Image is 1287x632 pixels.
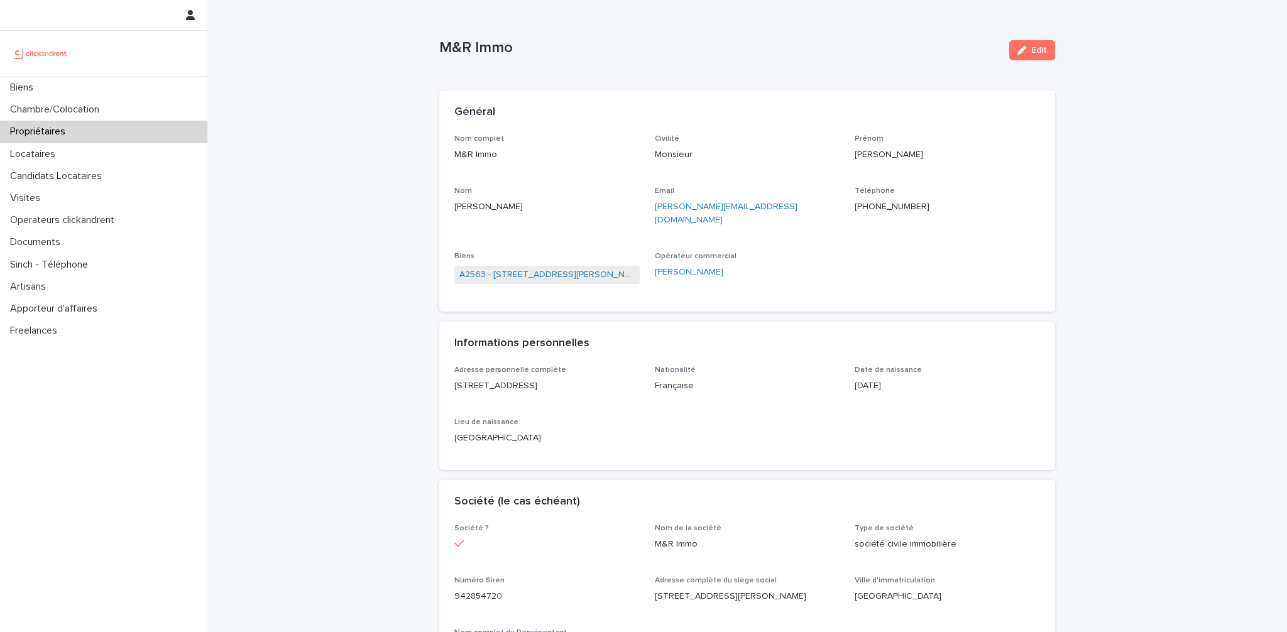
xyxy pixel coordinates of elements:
[655,590,840,603] p: [STREET_ADDRESS][PERSON_NAME]
[855,590,1040,603] p: [GEOGRAPHIC_DATA]
[855,187,895,195] span: Téléphone
[454,253,474,260] span: Biens
[439,39,999,57] p: M&R Immo
[454,187,472,195] span: Nom
[655,366,696,374] span: Nationalité
[1009,40,1055,60] button: Edit
[459,268,635,281] a: A2563 - [STREET_ADDRESS][PERSON_NAME]
[855,200,1040,214] p: [PHONE_NUMBER]
[855,135,884,143] span: Prénom
[5,214,124,226] p: Operateurs clickandrent
[855,538,1040,551] p: société civile immobilière
[454,590,640,603] p: 942854720
[5,148,65,160] p: Locataires
[454,135,504,143] span: Nom complet
[454,106,495,119] h2: Général
[5,192,50,204] p: Visites
[5,236,70,248] p: Documents
[655,266,723,279] a: [PERSON_NAME]
[855,148,1040,161] p: [PERSON_NAME]
[5,303,107,315] p: Apporteur d'affaires
[655,538,840,551] p: M&R Immo
[855,525,914,532] span: Type de société
[454,525,489,532] span: Société ?
[655,577,777,584] span: Adresse complète du siège social
[454,432,640,445] p: [GEOGRAPHIC_DATA]
[655,525,721,532] span: Nom de la société
[5,259,98,271] p: Sinch - Téléphone
[10,41,71,66] img: UCB0brd3T0yccxBKYDjQ
[454,577,505,584] span: Numéro Siren
[454,337,589,351] h2: Informations personnelles
[454,200,640,214] p: [PERSON_NAME]
[5,170,112,182] p: Candidats Locataires
[5,281,56,293] p: Artisans
[855,366,922,374] span: Date de naissance
[454,148,640,161] p: M&R Immo
[655,202,797,224] a: [PERSON_NAME][EMAIL_ADDRESS][DOMAIN_NAME]
[454,495,580,509] h2: Société (le cas échéant)
[655,379,840,393] p: Française
[5,104,109,116] p: Chambre/Colocation
[655,187,674,195] span: Email
[5,82,43,94] p: Biens
[855,379,1040,393] p: [DATE]
[1031,46,1047,55] span: Edit
[454,379,640,393] p: [STREET_ADDRESS]
[655,148,840,161] p: Monsieur
[454,418,518,426] span: Lieu de naissance
[655,253,737,260] span: Opérateur commercial
[5,325,67,337] p: Freelances
[5,126,75,138] p: Propriétaires
[454,366,566,374] span: Adresse personnelle complète
[655,135,679,143] span: Civilité
[855,577,935,584] span: Ville d'immatriculation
